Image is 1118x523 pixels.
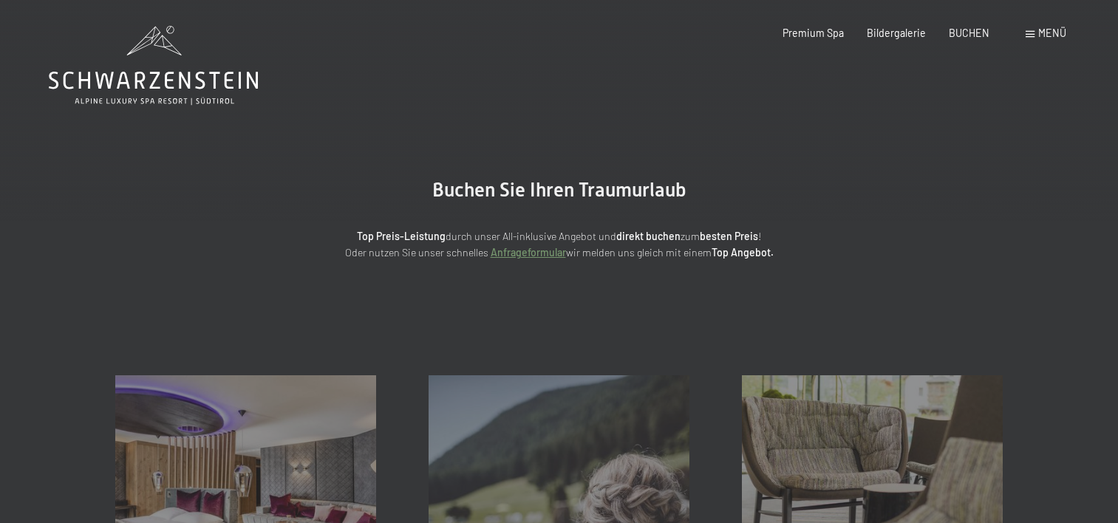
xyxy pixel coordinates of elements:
[1038,27,1066,39] span: Menü
[783,27,844,39] a: Premium Spa
[616,230,681,242] strong: direkt buchen
[357,230,446,242] strong: Top Preis-Leistung
[949,27,989,39] a: BUCHEN
[234,228,884,261] p: durch unser All-inklusive Angebot und zum ! Oder nutzen Sie unser schnelles wir melden uns gleich...
[700,230,758,242] strong: besten Preis
[867,27,926,39] a: Bildergalerie
[432,179,686,201] span: Buchen Sie Ihren Traumurlaub
[491,246,566,259] a: Anfrageformular
[712,246,774,259] strong: Top Angebot.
